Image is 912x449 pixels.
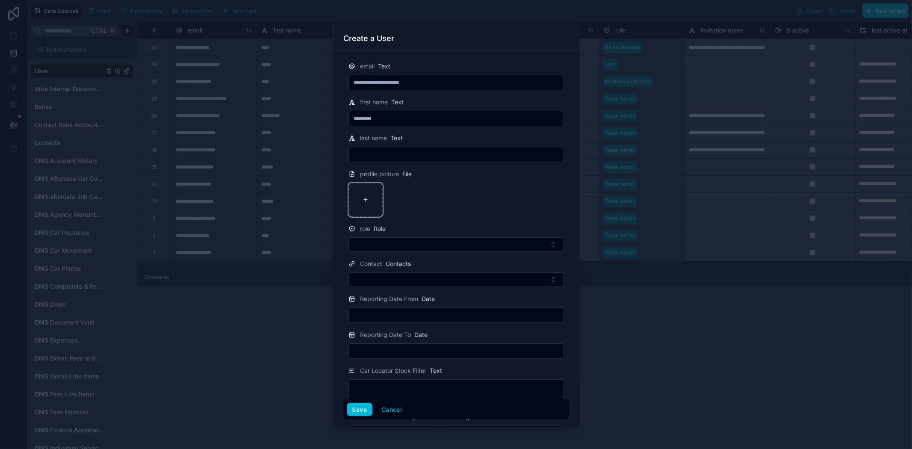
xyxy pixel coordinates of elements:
[360,260,383,268] span: Contact
[360,224,371,233] span: role
[348,425,564,440] button: Select Button
[360,62,375,71] span: email
[376,403,407,417] button: Cancel
[386,260,411,268] span: Contacts
[360,366,427,375] span: Car Locator Stock Filter
[360,98,388,106] span: first name
[415,331,428,339] span: Date
[360,134,387,142] span: last name
[392,98,404,106] span: Text
[347,403,372,417] button: Save
[348,272,564,287] button: Select Button
[391,134,403,142] span: Text
[422,295,435,303] span: Date
[360,331,411,339] span: Reporting Date To
[403,170,412,178] span: File
[348,237,564,252] button: Select Button
[344,33,395,44] h3: Create a User
[430,366,443,375] span: Text
[374,224,386,233] span: Role
[378,62,391,71] span: Text
[360,170,399,178] span: profile picture
[360,295,419,303] span: Reporting Date From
